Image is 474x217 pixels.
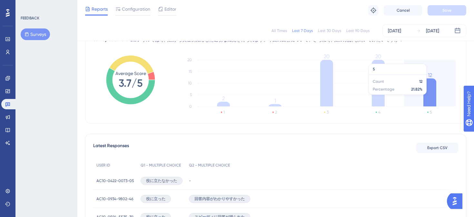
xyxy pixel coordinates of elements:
tspan: 12 [428,72,432,78]
span: 回答内容がわかりやすかった [194,196,245,201]
text: 2 [275,110,277,114]
div: Last 7 Days [292,28,313,33]
div: FEEDBACK [21,16,39,21]
div: Last 30 Days [318,28,341,33]
span: Export CSV [427,145,448,150]
div: All Times [272,28,287,33]
div: [DATE] [388,27,401,35]
span: Need Help? [15,2,40,9]
span: Latest Responses [93,142,129,154]
tspan: 1 [274,98,276,104]
tspan: Average Score [115,71,146,76]
button: Cancel [384,5,422,16]
button: Save [428,5,466,16]
span: USER ID [96,163,110,168]
tspan: 5 [190,92,192,97]
tspan: 15 [189,69,192,74]
text: 3 [327,110,329,114]
tspan: 0 [189,104,192,109]
span: Editor [164,5,176,13]
span: - [189,178,191,183]
span: Configuration [122,5,150,13]
span: Reports [92,5,108,13]
span: Cancel [397,8,410,13]
button: Surveys [21,28,50,40]
tspan: 20 [324,53,330,60]
span: Save [442,8,451,13]
span: 役に立った [146,196,165,201]
text: 5 [430,110,432,114]
tspan: 3.7/5 [119,77,143,89]
button: Export CSV [416,143,458,153]
span: Q2 - MULTIPLE CHOICE [189,163,230,168]
span: Q1 - MULTIPLE CHOICE [141,163,181,168]
div: Last 90 Days [346,28,370,33]
text: 1 [223,110,225,114]
text: 4 [378,110,380,114]
div: [DATE] [426,27,439,35]
span: 役に立たなかった [146,178,177,183]
span: AC10-0422-0073-05 [96,178,134,183]
iframe: UserGuiding AI Assistant Launcher [447,191,466,211]
tspan: 20 [375,53,381,60]
span: AC10-0934-9802-46 [96,196,133,201]
tspan: 20 [187,58,192,62]
tspan: 10 [188,81,192,85]
tspan: 2 [222,95,225,102]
